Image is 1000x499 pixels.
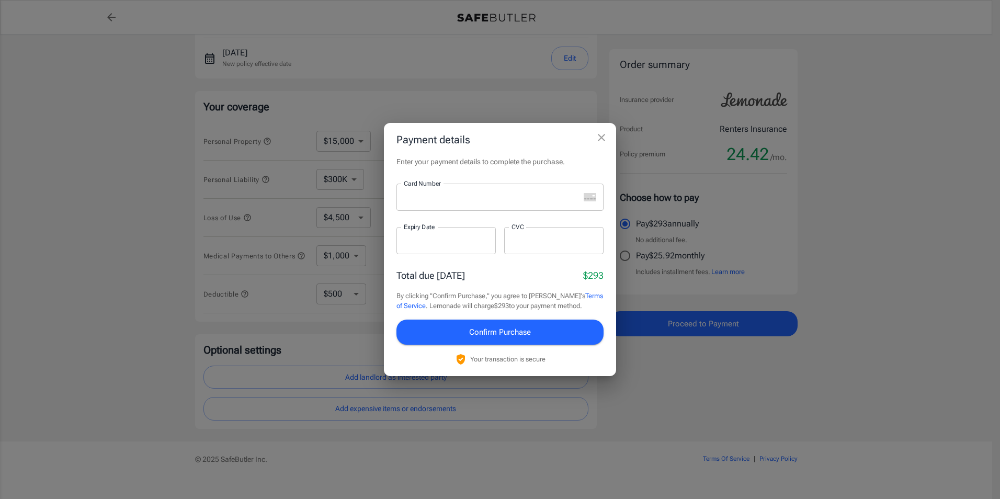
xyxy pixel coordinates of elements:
h2: Payment details [384,123,616,156]
iframe: Secure CVC input frame [512,235,596,245]
p: Total due [DATE] [396,268,465,282]
iframe: Secure expiration date input frame [404,235,488,245]
iframe: Secure card number input frame [404,192,579,202]
p: Your transaction is secure [470,354,546,364]
button: close [591,127,612,148]
p: By clicking "Confirm Purchase," you agree to [PERSON_NAME]'s . Lemonade will charge $293 to your ... [396,291,604,311]
label: Card Number [404,179,441,188]
svg: unknown [584,193,596,201]
span: Confirm Purchase [469,325,531,339]
p: Enter your payment details to complete the purchase. [396,156,604,167]
label: Expiry Date [404,222,435,231]
button: Confirm Purchase [396,320,604,345]
label: CVC [512,222,524,231]
p: $293 [583,268,604,282]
